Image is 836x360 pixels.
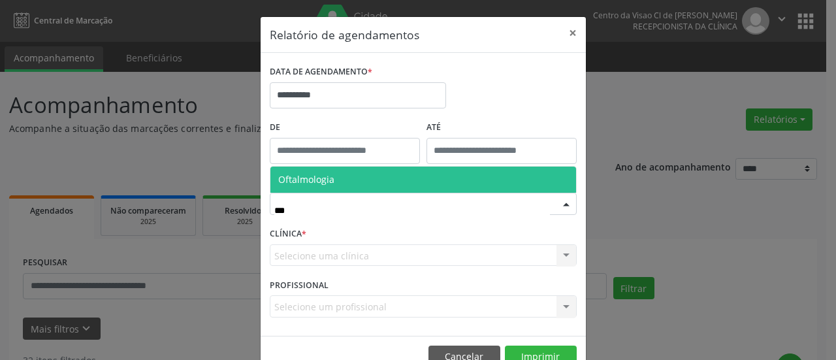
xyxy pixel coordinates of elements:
span: Oftalmologia [278,173,334,186]
label: PROFISSIONAL [270,275,329,295]
button: Close [560,17,586,49]
label: ATÉ [426,118,577,138]
label: DATA DE AGENDAMENTO [270,62,372,82]
label: CLÍNICA [270,224,306,244]
label: De [270,118,420,138]
h5: Relatório de agendamentos [270,26,419,43]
